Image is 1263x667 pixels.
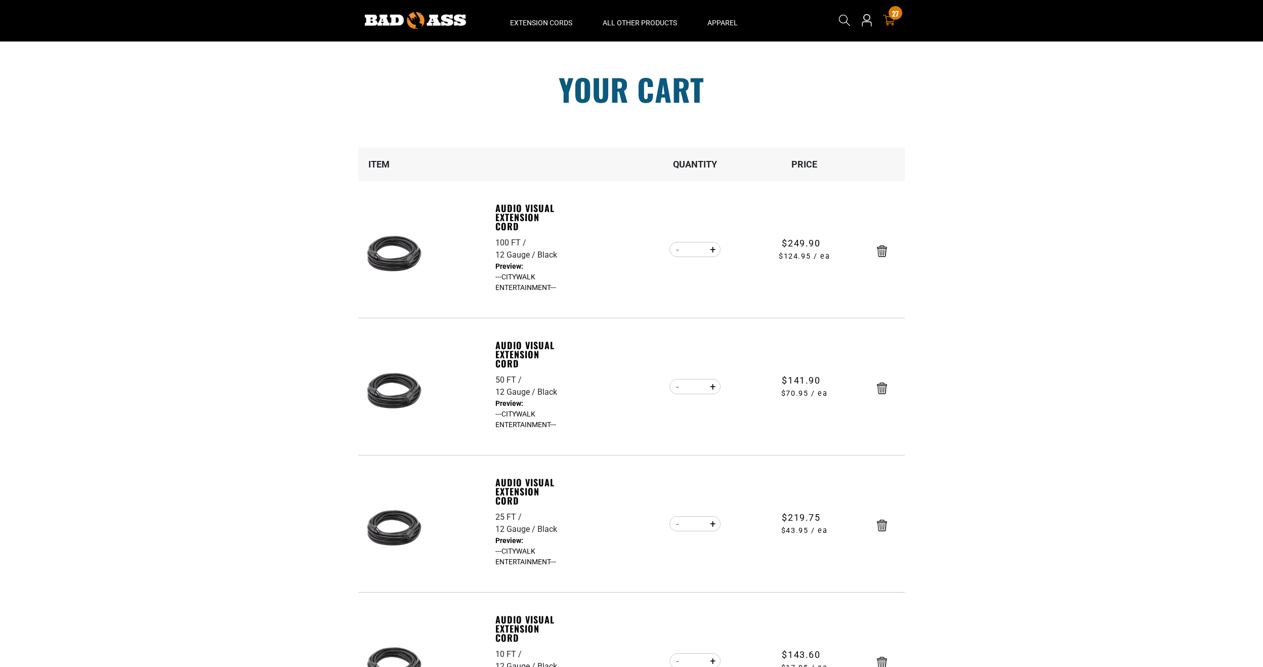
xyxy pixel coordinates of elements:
div: 12 Gauge [495,249,537,261]
span: $219.75 [782,511,820,524]
span: Apparel [707,18,738,27]
h1: Your cart [351,74,912,104]
div: 12 Gauge [495,386,537,398]
span: $141.90 [782,373,820,387]
span: $124.95 / ea [750,251,859,262]
dd: ---CITYWALK ENTERTAINMENT--- [495,535,565,567]
span: Extension Cords [510,18,572,27]
a: Remove Audio Visual Extension Cord - 10 FT / 12 Gauge / Black [877,659,887,666]
span: $143.60 [782,648,820,661]
a: Audio Visual Extension Cord [495,615,565,642]
div: 50 FT [495,374,524,386]
a: Audio Visual Extension Cord [495,478,565,505]
a: Remove Audio Visual Extension Cord - 50 FT / 12 Gauge / Black [877,385,887,392]
span: All Other Products [603,18,677,27]
span: 27 [892,10,899,17]
span: $249.90 [782,236,820,250]
a: Audio Visual Extension Cord [495,203,565,231]
img: black [362,359,426,423]
summary: Search [836,12,853,28]
input: Quantity for Audio Visual Extension Cord [685,515,705,532]
a: Audio Visual Extension Cord [495,341,565,368]
span: $43.95 / ea [750,525,859,536]
div: 25 FT [495,511,524,523]
img: Bad Ass Extension Cords [365,12,466,29]
dd: ---CITYWALK ENTERTAINMENT--- [495,398,565,430]
input: Quantity for Audio Visual Extension Cord [685,378,705,395]
div: 100 FT [495,237,528,249]
th: Item [358,147,495,181]
div: Black [537,249,557,261]
img: black [362,222,426,285]
img: black [362,496,426,560]
div: 10 FT [495,648,524,660]
dd: ---CITYWALK ENTERTAINMENT--- [495,261,565,293]
span: $70.95 / ea [750,388,859,399]
th: Quantity [641,147,750,181]
input: Quantity for Audio Visual Extension Cord [685,241,705,258]
div: Black [537,523,557,535]
a: Remove Audio Visual Extension Cord - 100 FT / 12 Gauge / Black [877,247,887,255]
a: Remove Audio Visual Extension Cord - 25 FT / 12 Gauge / Black [877,522,887,529]
th: Price [750,147,859,181]
div: 12 Gauge [495,523,537,535]
div: Black [537,386,557,398]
